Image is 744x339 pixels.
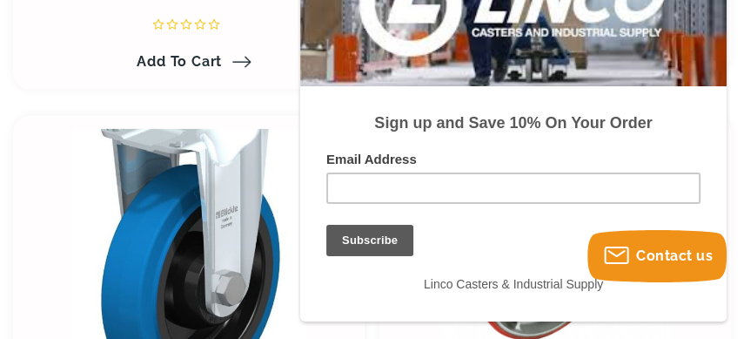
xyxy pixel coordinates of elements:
span: Contact us [636,247,713,264]
label: Email Address [26,240,400,261]
strong: Sign up and Save 10% On Your Order [74,202,352,220]
button: Contact us [587,230,727,282]
span: Add to Cart [137,53,222,70]
a: Add to Cart [126,47,251,77]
